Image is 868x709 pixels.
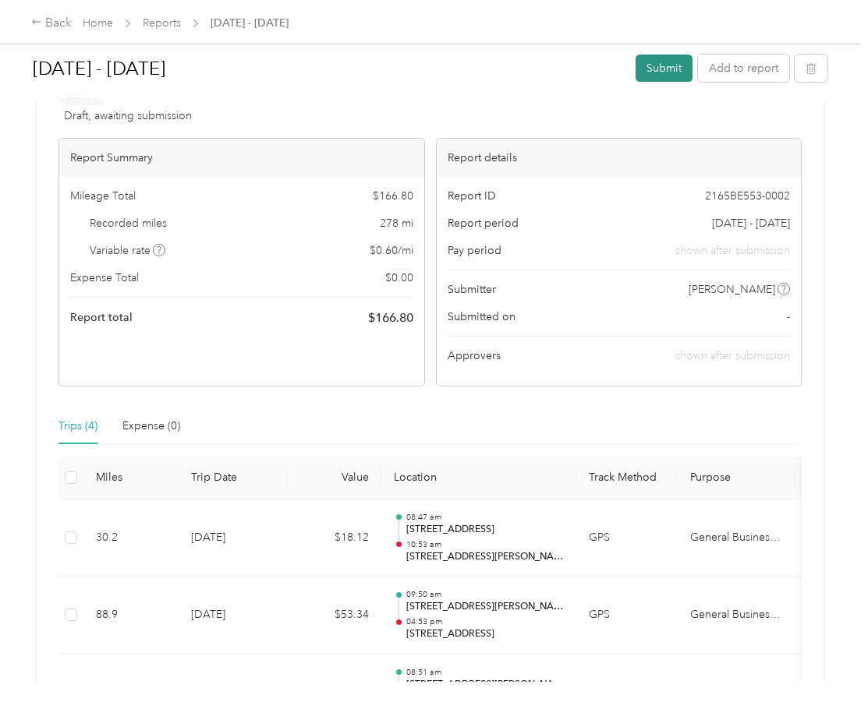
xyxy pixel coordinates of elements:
p: [STREET_ADDRESS] [406,627,564,641]
h1: Aug 16 - 31, 2025 [33,50,625,87]
p: [STREET_ADDRESS][PERSON_NAME] [406,550,564,564]
div: Report details [437,139,802,177]
span: Report total [70,309,133,326]
th: Purpose [678,457,795,499]
p: [STREET_ADDRESS][PERSON_NAME] [406,678,564,692]
span: Mileage Total [70,188,136,204]
th: Location [381,457,576,499]
div: Report Summary [59,139,424,177]
span: Expense Total [70,270,139,286]
td: 30.2 [83,499,179,577]
span: 278 mi [380,215,413,231]
div: Expense (0) [122,418,180,435]
span: $ 0.00 [385,270,413,286]
p: [STREET_ADDRESS][PERSON_NAME][PERSON_NAME] [406,600,564,614]
td: General Business Travel [678,577,795,654]
p: 04:53 pm [406,616,564,627]
span: Submitted on [448,309,515,325]
button: Submit [636,55,693,82]
th: Notes [795,457,853,499]
span: 2165BE553-0002 [705,188,790,204]
th: Trip Date [179,457,288,499]
span: shown after submission [675,349,790,362]
td: General Business Travel [678,499,795,577]
td: [DATE] [179,577,288,654]
td: GPS [576,577,678,654]
span: $ 0.60 / mi [370,242,413,259]
span: [PERSON_NAME] [689,281,775,298]
td: $53.34 [288,577,381,654]
button: Add to report [698,55,789,82]
p: 08:51 am [406,667,564,678]
p: 09:50 am [406,589,564,600]
div: Back [31,14,72,33]
span: Variable rate [90,242,166,259]
th: Miles [83,457,179,499]
span: [DATE] - [DATE] [712,215,790,231]
td: GPS [576,499,678,577]
p: 08:47 am [406,512,564,523]
a: Home [83,16,113,30]
span: [DATE] - [DATE] [211,15,289,31]
span: Recorded miles [90,215,167,231]
span: Pay period [448,242,501,259]
th: Value [288,457,381,499]
td: $18.12 [288,499,381,577]
iframe: Everlance-gr Chat Button Frame [781,622,868,709]
span: Report period [448,215,519,231]
span: Draft, awaiting submission [64,108,192,124]
span: Report ID [448,188,496,204]
span: - [787,309,790,325]
span: $ 166.80 [373,188,413,204]
td: [DATE] [179,499,288,577]
span: $ 166.80 [368,309,413,327]
p: 10:53 am [406,539,564,550]
span: shown after submission [675,242,790,259]
th: Track Method [576,457,678,499]
span: Approvers [448,347,501,364]
td: 88.9 [83,577,179,654]
a: Reports [143,16,181,30]
p: [STREET_ADDRESS] [406,523,564,537]
div: Trips (4) [58,418,97,435]
span: Submitter [448,281,496,298]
